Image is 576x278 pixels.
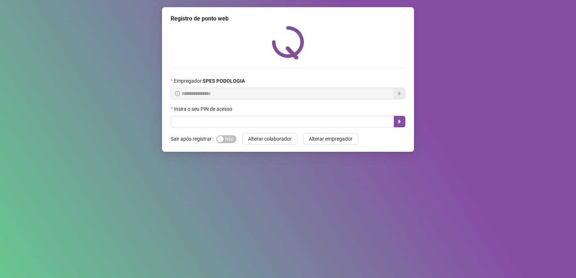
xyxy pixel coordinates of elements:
[309,135,352,143] span: Alterar empregador
[171,133,216,145] label: Sair após registrar
[248,135,292,143] span: Alterar colaborador
[397,119,402,124] span: caret-right
[175,91,180,96] span: info-circle
[171,105,237,113] label: Insira o seu PIN de acesso
[303,133,358,145] button: Alterar empregador
[174,77,245,85] span: Empregador :
[171,14,405,23] div: Registro de ponto web
[242,133,297,145] button: Alterar colaborador
[203,78,245,84] strong: SPES PODOLOGIA
[272,26,304,59] img: QRPoint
